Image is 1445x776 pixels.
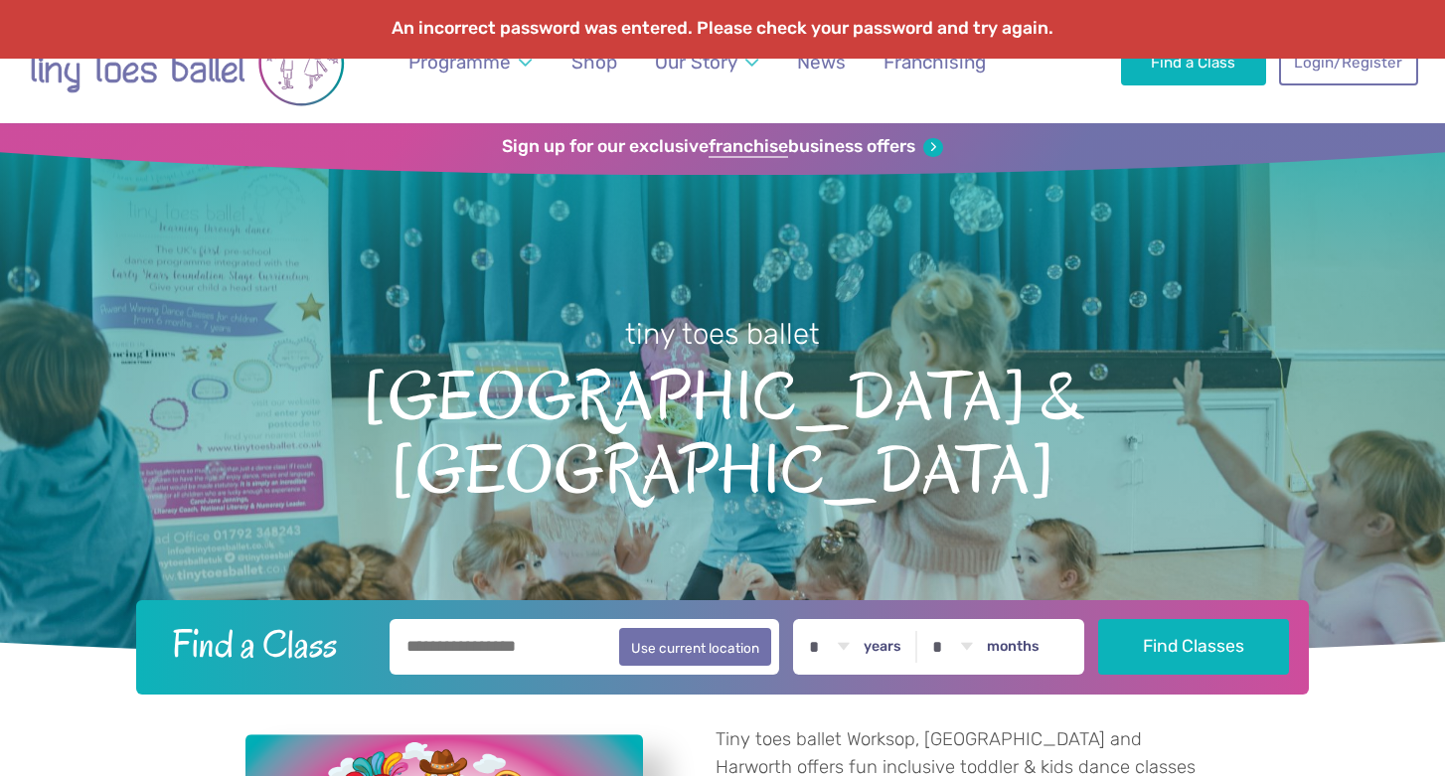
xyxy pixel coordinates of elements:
label: years [864,638,901,656]
strong: franchise [709,136,788,158]
span: [GEOGRAPHIC_DATA] & [GEOGRAPHIC_DATA] [35,354,1410,508]
small: tiny toes ballet [625,317,820,351]
button: Use current location [619,628,771,666]
label: months [987,638,1040,656]
button: Find Classes [1098,619,1290,675]
a: Sign up for our exclusivefranchisebusiness offers [502,136,942,158]
h2: Find a Class [156,619,377,669]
